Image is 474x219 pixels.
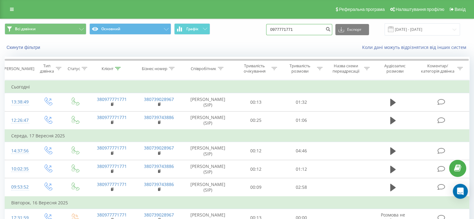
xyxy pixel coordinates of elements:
[144,181,174,187] a: 380739743886
[11,145,28,157] div: 14:37:56
[419,63,456,74] div: Коментар/категорія дзвінка
[39,63,54,74] div: Тип дзвінка
[5,197,469,209] td: Вівторок, 16 Вересня 2025
[233,93,279,111] td: 00:13
[15,26,36,31] span: Всі дзвінки
[5,23,86,35] button: Всі дзвінки
[144,212,174,218] a: 380739028967
[183,111,233,130] td: [PERSON_NAME] (SIP)
[233,178,279,197] td: 00:09
[144,163,174,169] a: 380739743886
[395,7,444,12] span: Налаштування профілю
[5,45,43,50] button: Скинути фільтри
[144,114,174,120] a: 380739743886
[5,130,469,142] td: Середа, 17 Вересня 2025
[5,81,469,93] td: Сьогодні
[102,66,113,71] div: Клієнт
[97,212,127,218] a: 380977771771
[279,93,324,111] td: 01:32
[233,160,279,178] td: 00:12
[233,142,279,160] td: 00:12
[11,114,28,126] div: 12:26:47
[279,142,324,160] td: 04:46
[335,24,369,35] button: Експорт
[144,96,174,102] a: 380739028967
[183,178,233,197] td: [PERSON_NAME] (SIP)
[186,27,199,31] span: Графік
[97,163,127,169] a: 380977771771
[11,96,28,108] div: 13:38:49
[455,7,466,12] span: Вихід
[279,178,324,197] td: 02:58
[191,66,216,71] div: Співробітник
[3,66,34,71] div: [PERSON_NAME]
[279,111,324,130] td: 01:06
[330,63,362,74] div: Назва схеми переадресації
[233,111,279,130] td: 00:25
[279,160,324,178] td: 01:12
[183,142,233,160] td: [PERSON_NAME] (SIP)
[142,66,167,71] div: Бізнес номер
[339,7,385,12] span: Реферальна програма
[453,184,468,199] div: Open Intercom Messenger
[174,23,210,35] button: Графік
[284,63,315,74] div: Тривалість розмови
[89,23,171,35] button: Основний
[68,66,80,71] div: Статус
[97,145,127,151] a: 380977771771
[144,145,174,151] a: 380739028967
[97,96,127,102] a: 380977771771
[97,114,127,120] a: 380977771771
[97,181,127,187] a: 380977771771
[11,163,28,175] div: 10:02:35
[377,63,413,74] div: Аудіозапис розмови
[239,63,270,74] div: Тривалість очікування
[362,44,469,50] a: Коли дані можуть відрізнятися вiд інших систем
[11,181,28,193] div: 09:53:52
[183,93,233,111] td: [PERSON_NAME] (SIP)
[183,160,233,178] td: [PERSON_NAME] (SIP)
[266,24,332,35] input: Пошук за номером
